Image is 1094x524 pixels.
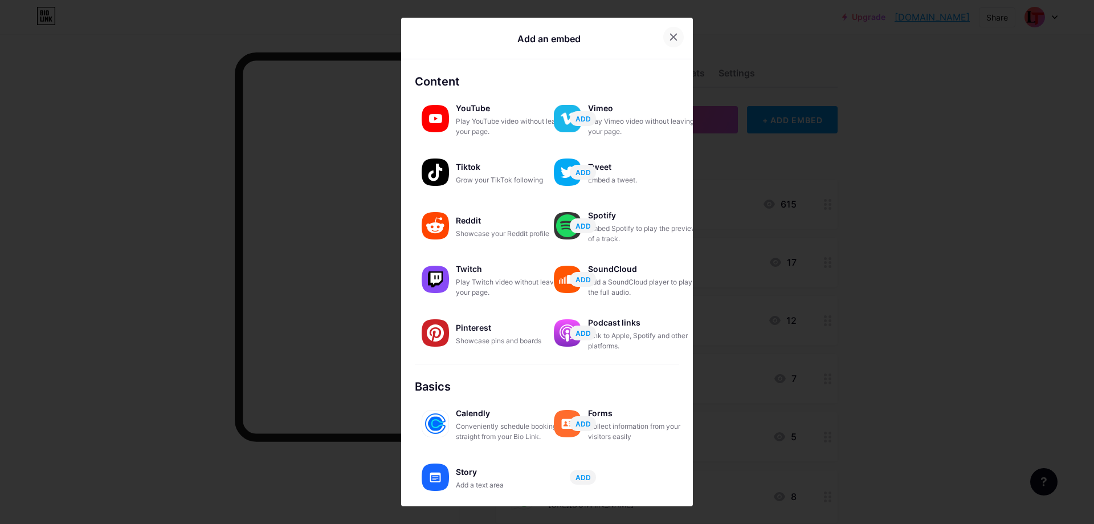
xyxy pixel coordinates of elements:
[422,159,449,186] img: tiktok
[456,277,570,298] div: Play Twitch video without leaving your page.
[456,405,570,421] div: Calendly
[415,73,679,90] div: Content
[456,336,570,346] div: Showcase pins and boards
[456,320,570,336] div: Pinterest
[415,378,679,395] div: Basics
[575,473,591,482] span: ADD
[554,159,581,186] img: twitter
[554,319,581,347] img: podcastlinks
[456,464,570,480] div: Story
[554,266,581,293] img: soundcloud
[575,168,591,177] span: ADD
[570,165,596,180] button: ADD
[570,416,596,431] button: ADD
[588,159,702,175] div: Tweet
[554,105,581,132] img: vimeo
[422,266,449,293] img: twitch
[575,221,591,231] span: ADD
[570,111,596,126] button: ADD
[456,100,570,116] div: YouTube
[456,261,570,277] div: Twitch
[588,315,702,331] div: Podcast links
[588,224,702,244] div: Embed Spotify to play the preview of a track.
[588,116,702,137] div: Play Vimeo video without leaving your page.
[554,410,581,437] img: forms
[588,421,702,442] div: Collect information from your visitors easily
[570,326,596,340] button: ADD
[588,100,702,116] div: Vimeo
[422,105,449,132] img: youtube
[456,159,570,175] div: Tiktok
[456,213,570,229] div: Reddit
[588,175,702,185] div: Embed a tweet.
[456,175,570,185] div: Grow your TikTok following
[588,331,702,351] div: Link to Apple, Spotify and other platforms.
[456,480,570,490] div: Add a text area
[422,319,449,347] img: pinterest
[422,212,449,239] img: reddit
[570,272,596,287] button: ADD
[570,218,596,233] button: ADD
[456,116,570,137] div: Play YouTube video without leaving your page.
[575,328,591,338] span: ADD
[554,212,581,239] img: spotify
[575,275,591,285] span: ADD
[422,410,449,437] img: calendly
[588,208,702,224] div: Spotify
[575,419,591,429] span: ADD
[517,32,581,46] div: Add an embed
[588,277,702,298] div: Add a SoundCloud player to play the full audio.
[588,405,702,421] div: Forms
[422,464,449,491] img: story
[456,229,570,239] div: Showcase your Reddit profile
[575,114,591,124] span: ADD
[570,470,596,485] button: ADD
[588,261,702,277] div: SoundCloud
[456,421,570,442] div: Conveniently schedule bookings straight from your Bio Link.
